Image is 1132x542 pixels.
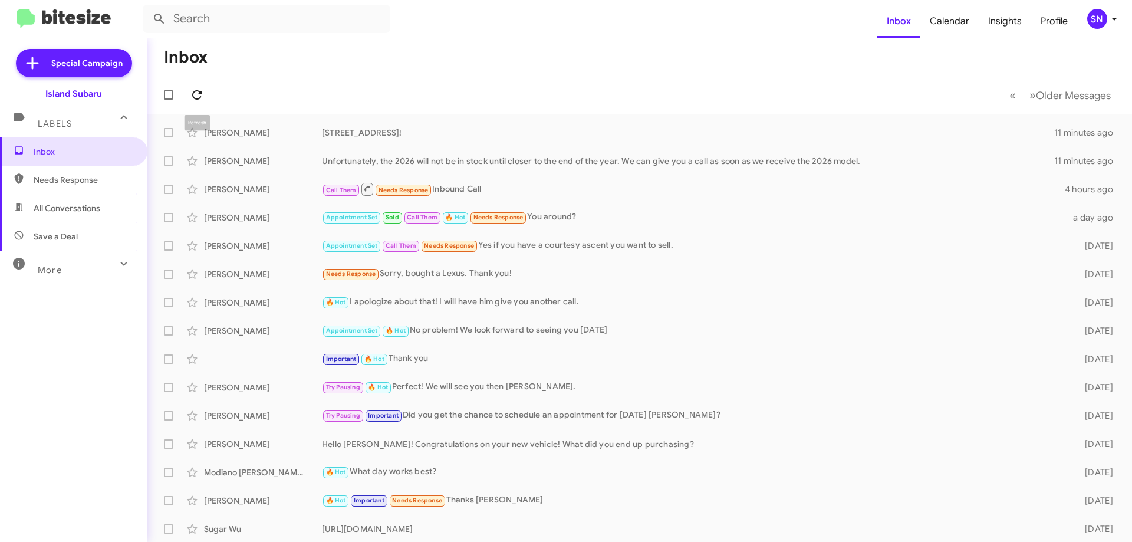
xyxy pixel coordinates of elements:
[1066,467,1123,478] div: [DATE]
[379,186,429,194] span: Needs Response
[407,213,437,221] span: Call Them
[354,497,384,504] span: Important
[1009,88,1016,103] span: «
[204,297,322,308] div: [PERSON_NAME]
[322,380,1066,394] div: Perfect! We will see you then [PERSON_NAME].
[1066,438,1123,450] div: [DATE]
[326,355,357,363] span: Important
[1066,212,1123,224] div: a day ago
[1066,495,1123,507] div: [DATE]
[1087,9,1107,29] div: SN
[1036,89,1111,102] span: Older Messages
[1029,88,1036,103] span: »
[1031,4,1077,38] a: Profile
[1066,240,1123,252] div: [DATE]
[322,465,1066,479] div: What day works best?
[364,355,384,363] span: 🔥 Hot
[1054,155,1123,167] div: 11 minutes ago
[322,523,1066,535] div: [URL][DOMAIN_NAME]
[326,412,360,419] span: Try Pausing
[143,5,390,33] input: Search
[1054,127,1123,139] div: 11 minutes ago
[326,468,346,476] span: 🔥 Hot
[204,523,322,535] div: Sugar Wu
[322,127,1054,139] div: [STREET_ADDRESS]!
[326,383,360,391] span: Try Pausing
[386,327,406,334] span: 🔥 Hot
[326,186,357,194] span: Call Them
[34,146,134,157] span: Inbox
[204,438,322,450] div: [PERSON_NAME]
[204,183,322,195] div: [PERSON_NAME]
[1065,183,1123,195] div: 4 hours ago
[326,497,346,504] span: 🔥 Hot
[920,4,979,38] a: Calendar
[16,49,132,77] a: Special Campaign
[322,324,1066,337] div: No problem! We look forward to seeing you [DATE]
[386,242,416,249] span: Call Them
[326,270,376,278] span: Needs Response
[1066,297,1123,308] div: [DATE]
[326,242,378,249] span: Appointment Set
[1066,353,1123,365] div: [DATE]
[322,295,1066,309] div: I apologize about that! I will have him give you another call.
[473,213,524,221] span: Needs Response
[164,48,208,67] h1: Inbox
[322,239,1066,252] div: Yes if you have a courtesy ascent you want to sell.
[877,4,920,38] a: Inbox
[1066,523,1123,535] div: [DATE]
[322,352,1066,366] div: Thank you
[34,231,78,242] span: Save a Deal
[1003,83,1118,107] nav: Page navigation example
[204,268,322,280] div: [PERSON_NAME]
[386,213,399,221] span: Sold
[322,182,1065,196] div: Inbound Call
[34,202,100,214] span: All Conversations
[182,115,213,134] div: Refresh
[204,382,322,393] div: [PERSON_NAME]
[51,57,123,69] span: Special Campaign
[322,155,1054,167] div: Unfortunately, the 2026 will not be in stock until closer to the end of the year. We can give you...
[1066,382,1123,393] div: [DATE]
[1066,410,1123,422] div: [DATE]
[322,267,1066,281] div: Sorry, bought a Lexus. Thank you!
[204,240,322,252] div: [PERSON_NAME]
[322,438,1066,450] div: Hello [PERSON_NAME]! Congratulations on your new vehicle! What did you end up purchasing?
[1066,325,1123,337] div: [DATE]
[204,495,322,507] div: [PERSON_NAME]
[368,412,399,419] span: Important
[326,298,346,306] span: 🔥 Hot
[1077,9,1119,29] button: SN
[322,211,1066,224] div: You around?
[204,155,322,167] div: [PERSON_NAME]
[326,213,378,221] span: Appointment Set
[424,242,474,249] span: Needs Response
[38,119,72,129] span: Labels
[204,127,322,139] div: [PERSON_NAME]
[979,4,1031,38] a: Insights
[34,174,134,186] span: Needs Response
[45,88,102,100] div: Island Subaru
[326,327,378,334] span: Appointment Set
[1002,83,1023,107] button: Previous
[1022,83,1118,107] button: Next
[322,409,1066,422] div: Did you get the chance to schedule an appointment for [DATE] [PERSON_NAME]?
[204,325,322,337] div: [PERSON_NAME]
[204,410,322,422] div: [PERSON_NAME]
[392,497,442,504] span: Needs Response
[322,494,1066,507] div: Thanks [PERSON_NAME]
[1066,268,1123,280] div: [DATE]
[445,213,465,221] span: 🔥 Hot
[204,212,322,224] div: [PERSON_NAME]
[38,265,62,275] span: More
[204,467,322,478] div: Modiano [PERSON_NAME]
[368,383,388,391] span: 🔥 Hot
